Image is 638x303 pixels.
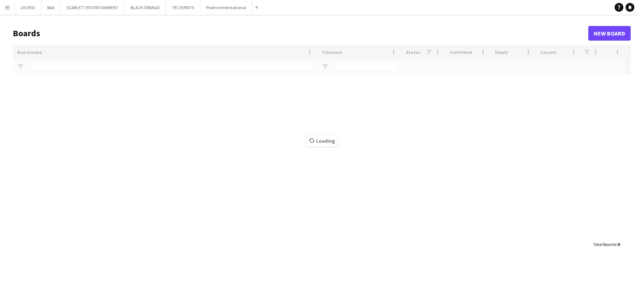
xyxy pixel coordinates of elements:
[307,135,337,146] span: Loading
[15,0,41,15] button: 2XCEED
[200,0,252,15] button: Proline Interntational
[166,0,200,15] button: TEC EVENTS
[593,237,620,251] div: :
[588,26,631,41] a: New Board
[13,28,588,39] h1: Boards
[593,242,616,247] span: Total Boards
[61,0,125,15] button: SCARLETT ENTERTAINMENT
[41,0,61,15] button: RAA
[618,242,620,247] span: 0
[125,0,166,15] button: BLACK ORANGE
